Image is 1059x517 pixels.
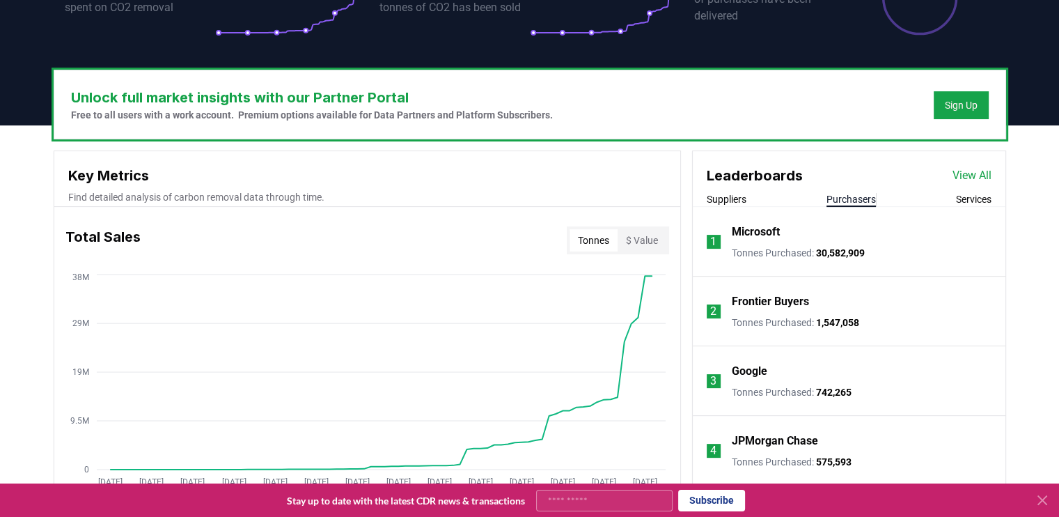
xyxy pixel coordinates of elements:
[732,455,852,469] p: Tonnes Purchased :
[139,477,164,487] tspan: [DATE]
[618,229,666,252] button: $ Value
[710,303,716,320] p: 2
[732,363,767,380] a: Google
[956,192,991,206] button: Services
[68,165,666,186] h3: Key Metrics
[70,416,88,426] tspan: 9.5M
[72,272,88,282] tspan: 38M
[72,318,88,328] tspan: 29M
[710,373,716,389] p: 3
[180,477,205,487] tspan: [DATE]
[84,465,88,474] tspan: 0
[934,91,989,119] button: Sign Up
[591,477,615,487] tspan: [DATE]
[427,477,451,487] tspan: [DATE]
[262,477,287,487] tspan: [DATE]
[732,385,852,399] p: Tonnes Purchased :
[952,167,991,184] a: View All
[732,246,865,260] p: Tonnes Purchased :
[945,98,978,112] a: Sign Up
[468,477,492,487] tspan: [DATE]
[72,367,88,377] tspan: 19M
[570,229,618,252] button: Tonnes
[345,477,369,487] tspan: [DATE]
[816,387,852,398] span: 742,265
[732,293,809,310] a: Frontier Buyers
[826,192,876,206] button: Purchasers
[221,477,246,487] tspan: [DATE]
[816,317,859,328] span: 1,547,058
[386,477,410,487] tspan: [DATE]
[710,442,716,459] p: 4
[732,433,818,449] a: JPMorgan Chase
[732,224,780,240] a: Microsoft
[65,226,141,254] h3: Total Sales
[304,477,328,487] tspan: [DATE]
[816,247,865,258] span: 30,582,909
[633,477,657,487] tspan: [DATE]
[98,477,123,487] tspan: [DATE]
[550,477,574,487] tspan: [DATE]
[71,108,553,122] p: Free to all users with a work account. Premium options available for Data Partners and Platform S...
[732,316,859,330] p: Tonnes Purchased :
[509,477,533,487] tspan: [DATE]
[816,456,852,468] span: 575,593
[707,192,746,206] button: Suppliers
[71,87,553,108] h3: Unlock full market insights with our Partner Portal
[707,165,803,186] h3: Leaderboards
[68,190,666,204] p: Find detailed analysis of carbon removal data through time.
[710,233,716,250] p: 1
